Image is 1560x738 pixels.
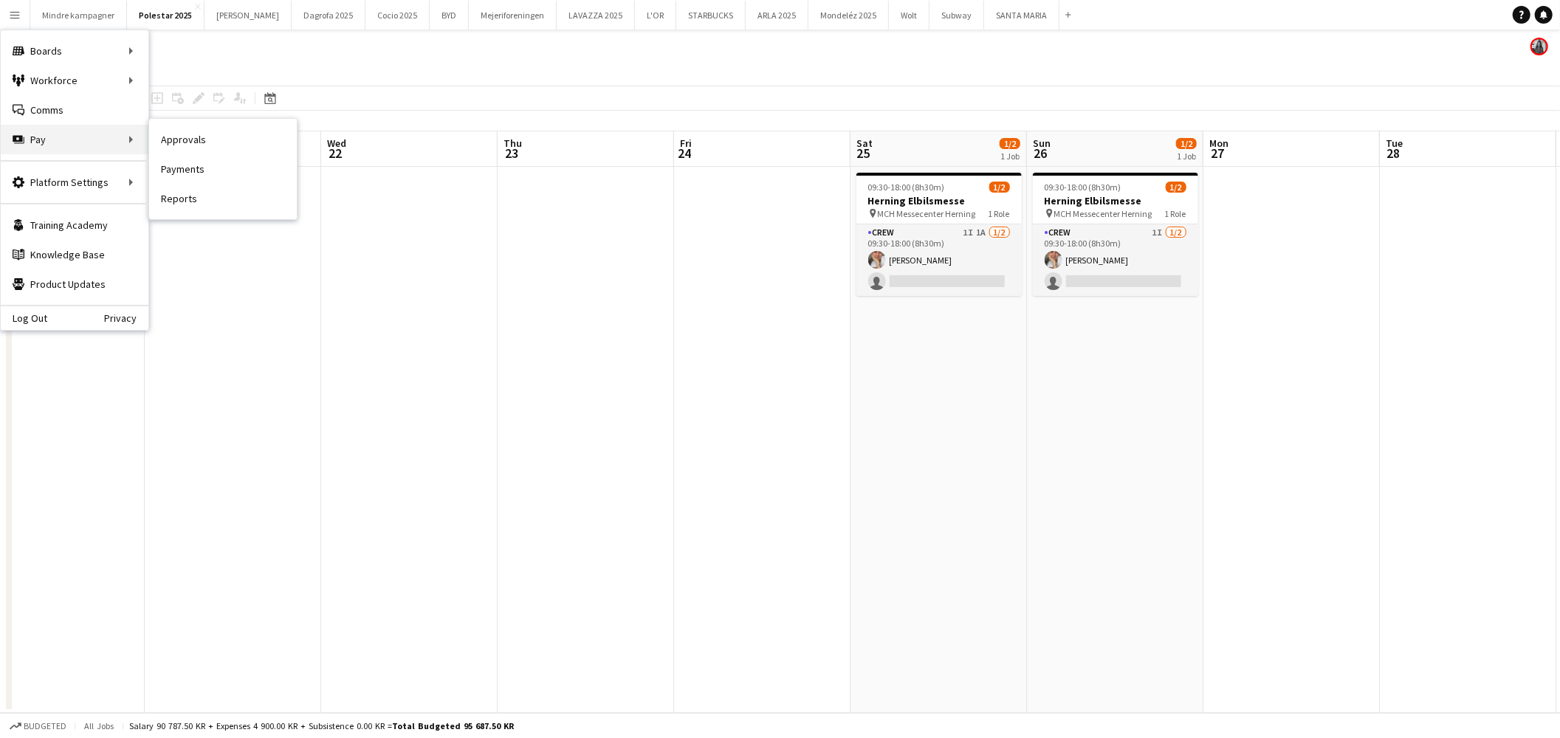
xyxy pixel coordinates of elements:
span: 1 Role [1165,208,1186,219]
div: Salary 90 787.50 KR + Expenses 4 900.00 KR + Subsistence 0.00 KR = [129,720,514,731]
span: 26 [1031,145,1051,162]
a: Approvals [149,125,297,154]
button: SANTA MARIA [984,1,1059,30]
button: Cocio 2025 [365,1,430,30]
span: 24 [678,145,692,162]
span: All jobs [81,720,117,731]
button: L'OR [635,1,676,30]
div: Workforce [1,66,148,95]
a: Payments [149,154,297,184]
span: Total Budgeted 95 687.50 KR [392,720,514,731]
div: Boards [1,36,148,66]
app-card-role: Crew1I1/209:30-18:00 (8h30m)[PERSON_NAME] [1033,224,1198,296]
button: Polestar 2025 [127,1,205,30]
span: MCH Messecenter Herning [878,208,976,219]
span: 1/2 [1166,182,1186,193]
button: Subway [930,1,984,30]
app-user-avatar: Mia Tidemann [1530,38,1548,55]
span: 23 [501,145,522,162]
button: Mindre kampagner [30,1,127,30]
div: 1 Job [1177,151,1196,162]
span: Thu [504,137,522,150]
app-job-card: 09:30-18:00 (8h30m)1/2Herning Elbilsmesse MCH Messecenter Herning1 RoleCrew1I1A1/209:30-18:00 (8h... [856,173,1022,296]
app-card-role: Crew1I1A1/209:30-18:00 (8h30m)[PERSON_NAME] [856,224,1022,296]
button: Wolt [889,1,930,30]
span: 28 [1384,145,1403,162]
span: MCH Messecenter Herning [1054,208,1152,219]
a: Training Academy [1,210,148,240]
button: STARBUCKS [676,1,746,30]
a: Log Out [1,312,47,324]
span: Wed [327,137,346,150]
a: Comms [1,95,148,125]
span: Tue [1386,137,1403,150]
span: Sun [1033,137,1051,150]
span: 27 [1207,145,1229,162]
button: BYD [430,1,469,30]
span: 1/2 [1000,138,1020,149]
button: Mondeléz 2025 [808,1,889,30]
h3: Herning Elbilsmesse [856,194,1022,207]
button: LAVAZZA 2025 [557,1,635,30]
span: Budgeted [24,721,66,731]
a: Privacy [104,312,148,324]
a: Product Updates [1,269,148,299]
button: Mejeriforeningen [469,1,557,30]
span: 1 Role [989,208,1010,219]
span: Mon [1209,137,1229,150]
span: 25 [854,145,873,162]
span: Fri [680,137,692,150]
a: Knowledge Base [1,240,148,269]
span: 22 [325,145,346,162]
a: Reports [149,184,297,213]
span: 1/2 [1176,138,1197,149]
button: Budgeted [7,718,69,734]
span: Sat [856,137,873,150]
div: Pay [1,125,148,154]
div: Platform Settings [1,168,148,197]
span: 1/2 [989,182,1010,193]
button: ARLA 2025 [746,1,808,30]
h3: Herning Elbilsmesse [1033,194,1198,207]
div: 1 Job [1000,151,1020,162]
span: 09:30-18:00 (8h30m) [868,182,945,193]
button: [PERSON_NAME] [205,1,292,30]
app-job-card: 09:30-18:00 (8h30m)1/2Herning Elbilsmesse MCH Messecenter Herning1 RoleCrew1I1/209:30-18:00 (8h30... [1033,173,1198,296]
button: Dagrofa 2025 [292,1,365,30]
span: 09:30-18:00 (8h30m) [1045,182,1121,193]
